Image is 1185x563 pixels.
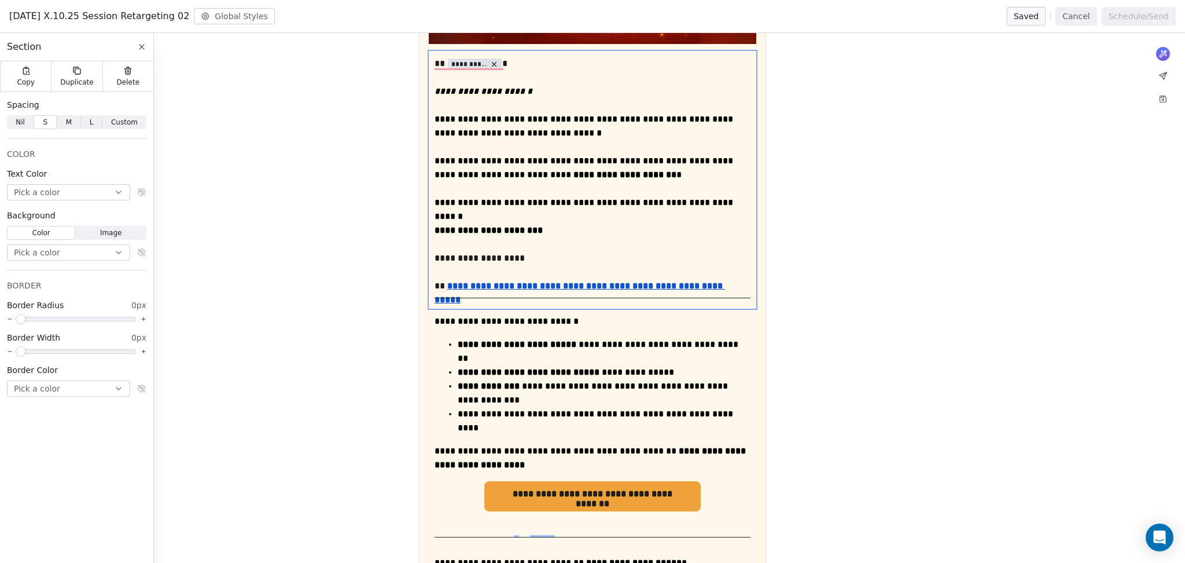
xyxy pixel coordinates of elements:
[7,280,146,291] div: BORDER
[1102,7,1176,25] button: Schedule/Send
[7,184,130,200] button: Pick a color
[7,210,56,221] span: Background
[131,299,146,311] span: 0px
[90,117,94,127] span: L
[7,299,64,311] span: Border Radius
[131,332,146,343] span: 0px
[7,381,130,397] button: Pick a color
[111,117,138,127] span: Custom
[1007,7,1046,25] button: Saved
[117,78,140,87] span: Delete
[7,40,41,54] span: Section
[7,364,58,376] span: Border Color
[1146,524,1173,551] div: Open Intercom Messenger
[7,244,130,261] button: Pick a color
[100,228,122,238] span: Image
[16,117,25,127] span: Nil
[60,78,93,87] span: Duplicate
[66,117,72,127] span: M
[17,78,35,87] span: Copy
[7,148,146,160] div: COLOR
[7,99,39,111] span: Spacing
[7,332,60,343] span: Border Width
[9,9,189,23] span: [DATE] X.10.25 Session Retargeting 02
[1055,7,1096,25] button: Cancel
[194,8,275,24] button: Global Styles
[7,168,47,180] span: Text Color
